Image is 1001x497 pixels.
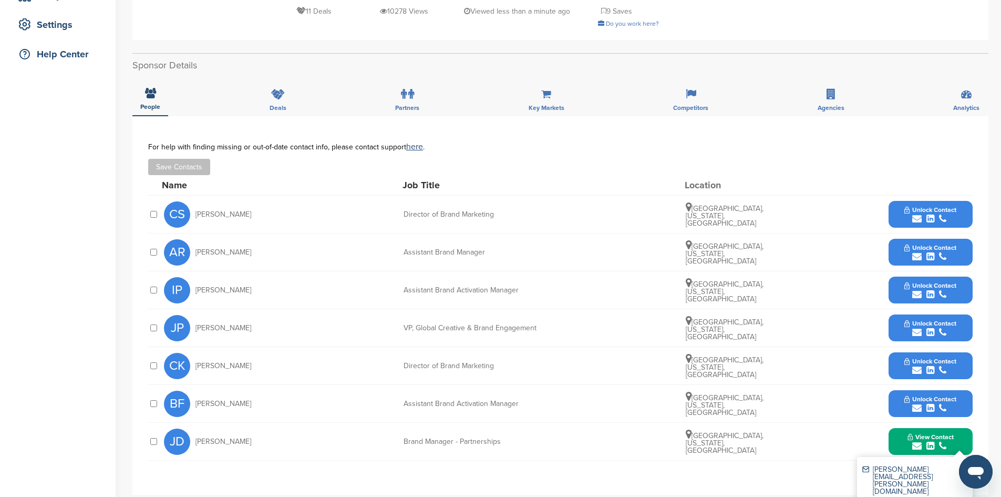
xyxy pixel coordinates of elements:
[164,315,190,341] span: JP
[395,105,419,111] span: Partners
[11,42,105,66] a: Help Center
[148,143,973,151] div: For help with finding missing or out-of-date contact info, please contact support .
[195,438,251,445] span: [PERSON_NAME]
[195,211,251,218] span: [PERSON_NAME]
[686,204,763,228] span: [GEOGRAPHIC_DATA], [US_STATE], [GEOGRAPHIC_DATA]
[195,249,251,256] span: [PERSON_NAME]
[686,318,763,341] span: [GEOGRAPHIC_DATA], [US_STATE], [GEOGRAPHIC_DATA]
[862,466,959,495] div: [PERSON_NAME][EMAIL_ADDRESS][PERSON_NAME][DOMAIN_NAME]
[404,438,561,445] div: Brand Manager - Partnerships
[959,455,993,489] iframe: Button to launch messaging window
[404,400,561,408] div: Assistant Brand Activation Manager
[195,287,251,294] span: [PERSON_NAME]
[16,45,105,64] div: Help Center
[892,275,969,306] button: Unlock Contact
[164,391,190,417] span: BF
[685,180,763,190] div: Location
[895,426,966,458] button: View Contact
[673,105,708,111] span: Competitors
[601,5,632,18] p: 9 Saves
[904,282,956,289] span: Unlock Contact
[270,105,286,111] span: Deals
[892,199,969,230] button: Unlock Contact
[529,105,564,111] span: Key Markets
[164,277,190,303] span: IP
[686,356,763,379] span: [GEOGRAPHIC_DATA], [US_STATE], [GEOGRAPHIC_DATA]
[907,433,954,441] span: View Contact
[404,362,561,370] div: Director of Brand Marketing
[598,20,659,27] a: Do you work here?
[404,249,561,256] div: Assistant Brand Manager
[904,395,956,403] span: Unlock Contact
[164,239,190,266] span: AR
[404,211,561,218] div: Director of Brand Marketing
[606,20,659,27] span: Do you work here?
[904,320,956,327] span: Unlock Contact
[892,350,969,382] button: Unlock Contact
[195,362,251,370] span: [PERSON_NAME]
[686,431,763,455] span: [GEOGRAPHIC_DATA], [US_STATE], [GEOGRAPHIC_DATA]
[953,105,979,111] span: Analytics
[686,242,763,266] span: [GEOGRAPHIC_DATA], [US_STATE], [GEOGRAPHIC_DATA]
[16,15,105,34] div: Settings
[904,206,956,214] span: Unlock Contact
[892,388,969,420] button: Unlock Contact
[406,141,423,152] a: here
[904,244,956,251] span: Unlock Contact
[148,159,210,175] button: Save Contacts
[296,5,332,18] p: 11 Deals
[195,400,251,408] span: [PERSON_NAME]
[892,237,969,268] button: Unlock Contact
[195,324,251,332] span: [PERSON_NAME]
[11,13,105,37] a: Settings
[404,287,561,294] div: Assistant Brand Activation Manager
[380,5,428,18] p: 10278 Views
[464,5,570,18] p: Viewed less than a minute ago
[686,393,763,417] span: [GEOGRAPHIC_DATA], [US_STATE], [GEOGRAPHIC_DATA]
[686,280,763,303] span: [GEOGRAPHIC_DATA], [US_STATE], [GEOGRAPHIC_DATA]
[164,353,190,379] span: CK
[162,180,277,190] div: Name
[904,358,956,365] span: Unlock Contact
[403,180,560,190] div: Job Title
[140,104,160,110] span: People
[404,324,561,332] div: VP, Global Creative & Brand Engagement
[164,201,190,228] span: CS
[818,105,844,111] span: Agencies
[892,312,969,344] button: Unlock Contact
[164,429,190,455] span: JD
[132,58,988,73] h2: Sponsor Details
